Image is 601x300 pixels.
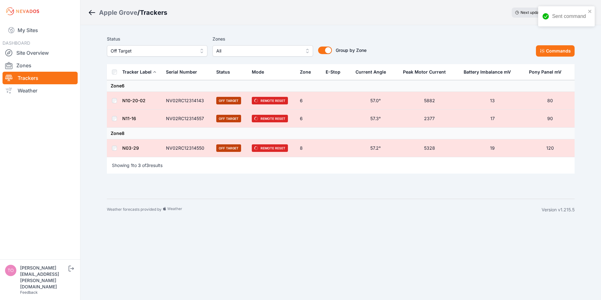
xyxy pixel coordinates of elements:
[464,64,516,80] button: Battery Imbalance mV
[138,163,141,168] span: 3
[5,6,40,16] img: Nevados
[107,128,575,139] td: Zone 8
[216,64,235,80] button: Status
[166,69,197,75] div: Serial Number
[529,64,566,80] button: Pony Panel mV
[162,110,212,128] td: NV02RC12314557
[252,97,288,104] span: Remote Reset
[112,162,163,169] p: Showing to of results
[140,8,167,17] h3: Trackers
[3,59,78,72] a: Zones
[88,4,167,21] nav: Breadcrumb
[146,163,149,168] span: 3
[166,64,202,80] button: Serial Number
[460,139,525,157] td: 19
[216,69,230,75] div: Status
[216,47,300,55] span: All
[131,163,133,168] span: 1
[296,110,322,128] td: 6
[162,139,212,157] td: NV02RC12314550
[356,69,386,75] div: Current Angle
[5,265,16,276] img: tomasz.barcz@energix-group.com
[122,69,152,75] div: Tracker Label
[525,92,575,110] td: 80
[107,45,207,57] button: Off Target
[460,110,525,128] td: 17
[552,13,586,20] div: Sent command
[3,84,78,97] a: Weather
[212,45,313,57] button: All
[111,47,195,55] span: Off Target
[403,69,446,75] div: Peak Motor Current
[162,92,212,110] td: NV02RC12314143
[3,40,30,46] span: DASHBOARD
[99,8,137,17] a: Apple Grove
[107,207,542,213] div: Weather forecasts provided by
[137,8,140,17] span: /
[356,64,391,80] button: Current Angle
[542,207,575,213] div: Version v1.215.5
[122,98,146,103] a: N10-20-02
[296,139,322,157] td: 8
[399,139,460,157] td: 5328
[536,45,575,57] button: Commands
[296,92,322,110] td: 6
[460,92,525,110] td: 13
[252,115,288,122] span: Remote Reset
[122,64,157,80] button: Tracker Label
[3,47,78,59] a: Site Overview
[529,69,561,75] div: Pony Panel mV
[525,139,575,157] td: 120
[107,80,575,92] td: Zone 6
[216,115,241,122] span: Off Target
[521,10,546,15] span: Next update in
[464,69,511,75] div: Battery Imbalance mV
[252,64,269,80] button: Mode
[300,64,316,80] button: Zone
[20,290,38,295] a: Feedback
[336,47,367,53] span: Group by Zone
[352,92,399,110] td: 57.0°
[352,139,399,157] td: 57.2°
[122,145,139,151] a: N03-29
[20,265,67,290] div: [PERSON_NAME][EMAIL_ADDRESS][PERSON_NAME][DOMAIN_NAME]
[352,110,399,128] td: 57.3°
[588,9,592,14] button: close
[403,64,451,80] button: Peak Motor Current
[326,69,340,75] div: E-Stop
[216,97,241,104] span: Off Target
[3,23,78,38] a: My Sites
[212,35,313,43] label: Zones
[216,144,241,152] span: Off Target
[3,72,78,84] a: Trackers
[107,35,207,43] label: Status
[525,110,575,128] td: 90
[399,110,460,128] td: 2377
[300,69,311,75] div: Zone
[122,116,136,121] a: N11-16
[252,69,264,75] div: Mode
[399,92,460,110] td: 5882
[252,144,288,152] span: Remote Reset
[326,64,345,80] button: E-Stop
